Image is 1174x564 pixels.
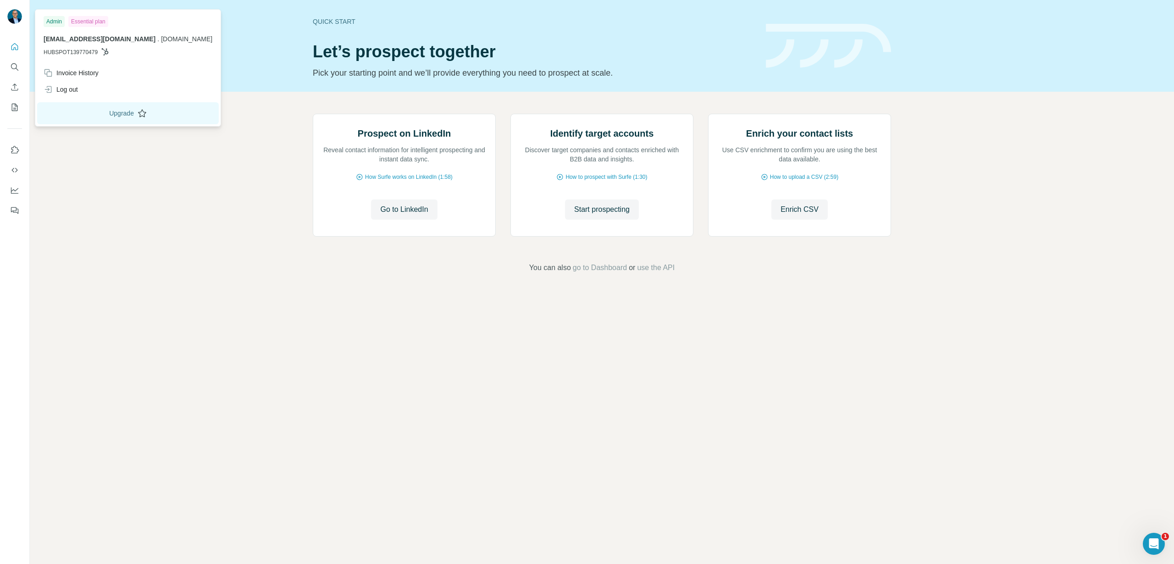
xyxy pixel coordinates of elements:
[574,204,630,215] span: Start prospecting
[313,17,755,26] div: Quick start
[358,127,451,140] h2: Prospect on LinkedIn
[573,262,627,273] button: go to Dashboard
[7,9,22,24] img: Avatar
[7,79,22,95] button: Enrich CSV
[770,173,838,181] span: How to upload a CSV (2:59)
[380,204,428,215] span: Go to LinkedIn
[718,145,881,164] p: Use CSV enrichment to confirm you are using the best data available.
[7,162,22,178] button: Use Surfe API
[520,145,684,164] p: Discover target companies and contacts enriched with B2B data and insights.
[313,43,755,61] h1: Let’s prospect together
[7,59,22,75] button: Search
[68,16,108,27] div: Essential plan
[44,35,155,43] span: [EMAIL_ADDRESS][DOMAIN_NAME]
[771,199,828,220] button: Enrich CSV
[7,202,22,219] button: Feedback
[371,199,437,220] button: Go to LinkedIn
[161,35,212,43] span: [DOMAIN_NAME]
[550,127,654,140] h2: Identify target accounts
[44,16,65,27] div: Admin
[746,127,853,140] h2: Enrich your contact lists
[7,182,22,199] button: Dashboard
[565,173,647,181] span: How to prospect with Surfe (1:30)
[1143,533,1165,555] iframe: Intercom live chat
[7,142,22,158] button: Use Surfe on LinkedIn
[37,102,219,124] button: Upgrade
[44,85,78,94] div: Log out
[1162,533,1169,540] span: 1
[529,262,571,273] span: You can also
[781,204,819,215] span: Enrich CSV
[629,262,635,273] span: or
[44,48,98,56] span: HUBSPOT139770479
[7,39,22,55] button: Quick start
[637,262,675,273] button: use the API
[365,173,453,181] span: How Surfe works on LinkedIn (1:58)
[766,24,891,68] img: banner
[565,199,639,220] button: Start prospecting
[322,145,486,164] p: Reveal contact information for intelligent prospecting and instant data sync.
[7,99,22,116] button: My lists
[44,68,99,77] div: Invoice History
[157,35,159,43] span: .
[313,66,755,79] p: Pick your starting point and we’ll provide everything you need to prospect at scale.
